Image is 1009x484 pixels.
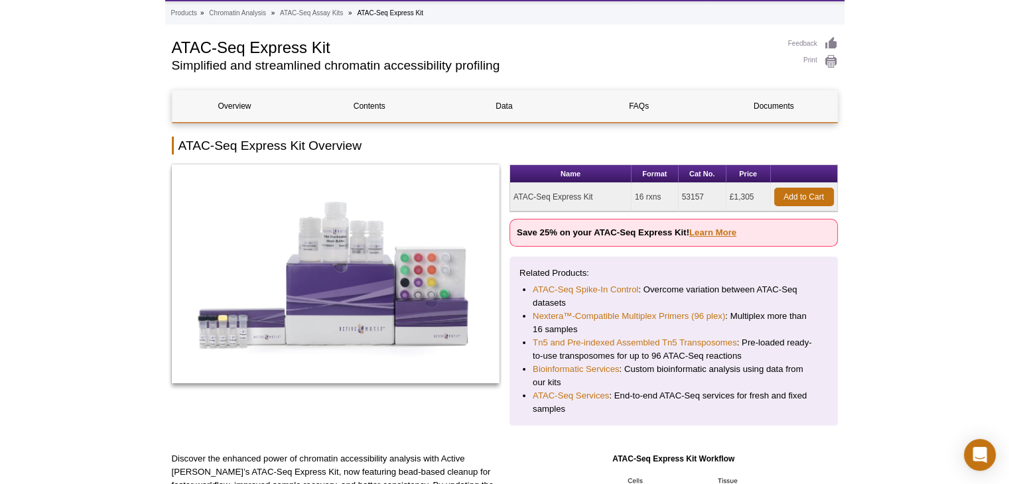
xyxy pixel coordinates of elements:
th: Cat No. [679,165,726,183]
th: Format [632,165,679,183]
strong: ATAC-Seq Express Kit Workflow [612,454,734,463]
a: Bioinformatic Services [533,363,619,376]
th: Name [510,165,632,183]
li: ATAC-Seq Express Kit [357,9,423,17]
a: ATAC-Seq Assay Kits [280,7,343,19]
li: : Overcome variation between ATAC-Seq datasets [533,283,815,310]
a: ATAC-Seq Spike-In Control [533,283,638,296]
td: 16 rxns [632,183,679,212]
a: Data [442,90,567,122]
li: : End-to-end ATAC-Seq services for fresh and fixed samples [533,389,815,416]
a: Feedback [788,36,838,51]
h1: ATAC-Seq Express Kit [172,36,775,56]
a: Overview [172,90,297,122]
a: Add to Cart [774,188,834,206]
a: Products [171,7,197,19]
a: Nextera™-Compatible Multiplex Primers (96 plex) [533,310,725,323]
div: Open Intercom Messenger [964,439,996,471]
strong: Save 25% on your ATAC-Seq Express Kit! [517,227,736,237]
li: » [348,9,352,17]
h2: ATAC-Seq Express Kit Overview [172,137,838,154]
td: £1,305 [726,183,771,212]
p: Related Products: [519,267,828,280]
li: » [200,9,204,17]
li: : Pre-loaded ready-to-use transposomes for up to 96 ATAC-Seq reactions [533,336,815,363]
a: Chromatin Analysis [209,7,266,19]
li: : Custom bioinformatic analysis using data from our kits [533,363,815,389]
a: Learn More [689,227,736,237]
td: 53157 [679,183,726,212]
img: ATAC-Seq Express Kit [172,164,500,383]
a: Tn5 and Pre-indexed Assembled Tn5 Transposomes [533,336,737,349]
h2: Simplified and streamlined chromatin accessibility profiling [172,60,775,72]
a: Contents [307,90,432,122]
li: » [271,9,275,17]
td: ATAC-Seq Express Kit [510,183,632,212]
a: FAQs [576,90,701,122]
a: ATAC-Seq Services [533,389,609,402]
li: : Multiplex more than 16 samples [533,310,815,336]
th: Price [726,165,771,183]
a: Print [788,54,838,69]
a: Documents [711,90,836,122]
